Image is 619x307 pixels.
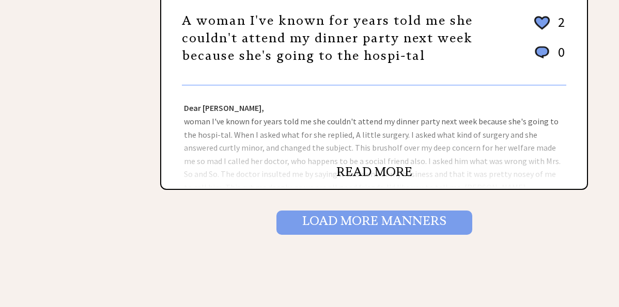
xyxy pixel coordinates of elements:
[161,86,587,189] div: woman I've known for years told me she couldn't attend my dinner party next week because she's go...
[184,103,264,113] strong: Dear [PERSON_NAME],
[533,44,551,61] img: message_round%201.png
[182,13,473,63] a: A woman I've known for years told me she couldn't attend my dinner party next week because she's ...
[553,13,565,42] td: 2
[533,14,551,32] img: heart_outline%202.png
[553,43,565,71] td: 0
[276,211,472,234] input: Load More Manners
[336,164,412,180] a: READ MORE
